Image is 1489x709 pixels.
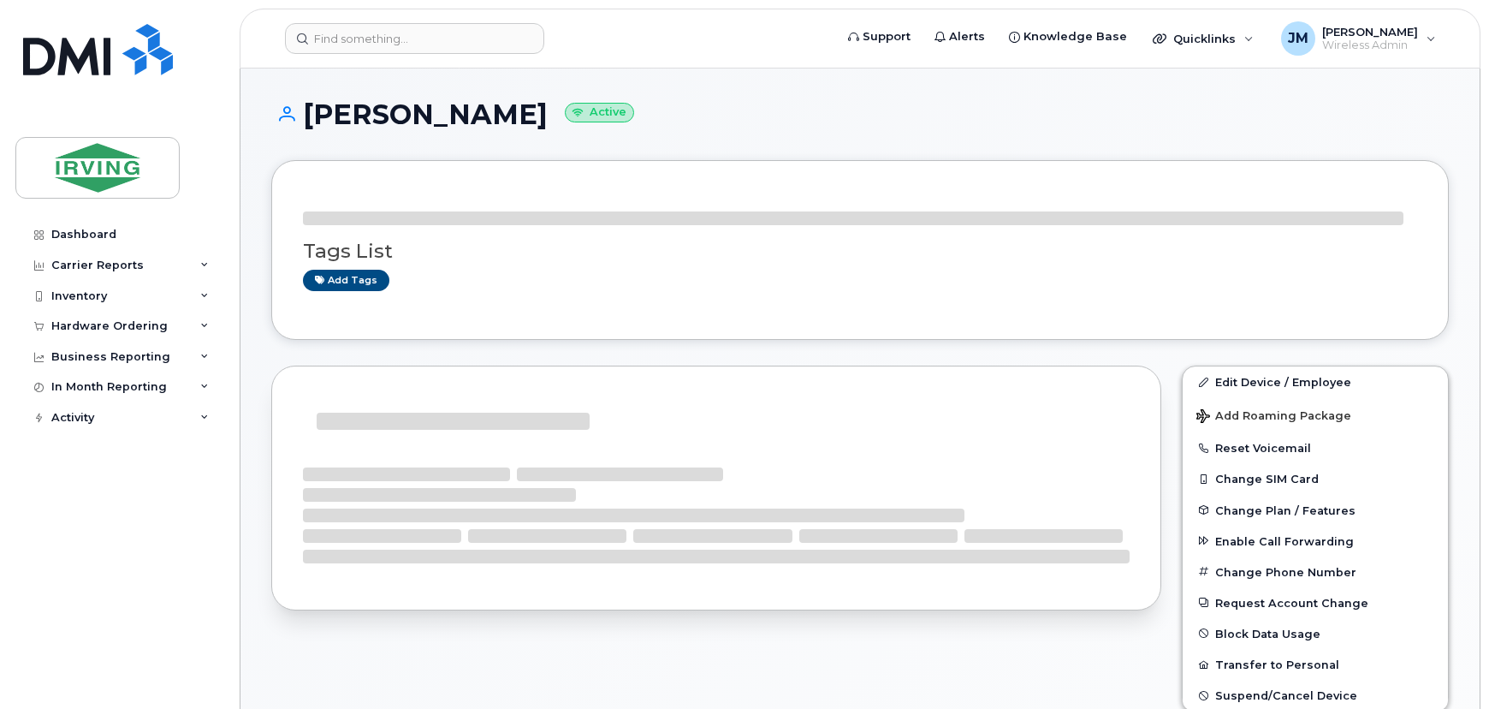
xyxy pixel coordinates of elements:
[565,103,634,122] small: Active
[1183,463,1448,494] button: Change SIM Card
[1183,366,1448,397] a: Edit Device / Employee
[271,99,1449,129] h1: [PERSON_NAME]
[1183,618,1448,649] button: Block Data Usage
[1183,526,1448,557] button: Enable Call Forwarding
[1215,689,1357,702] span: Suspend/Cancel Device
[303,270,389,291] a: Add tags
[303,241,1417,262] h3: Tags List
[1183,432,1448,463] button: Reset Voicemail
[1215,534,1354,547] span: Enable Call Forwarding
[1215,503,1356,516] span: Change Plan / Features
[1183,495,1448,526] button: Change Plan / Features
[1183,587,1448,618] button: Request Account Change
[1183,397,1448,432] button: Add Roaming Package
[1196,409,1351,426] span: Add Roaming Package
[1183,649,1448,680] button: Transfer to Personal
[1183,557,1448,587] button: Change Phone Number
